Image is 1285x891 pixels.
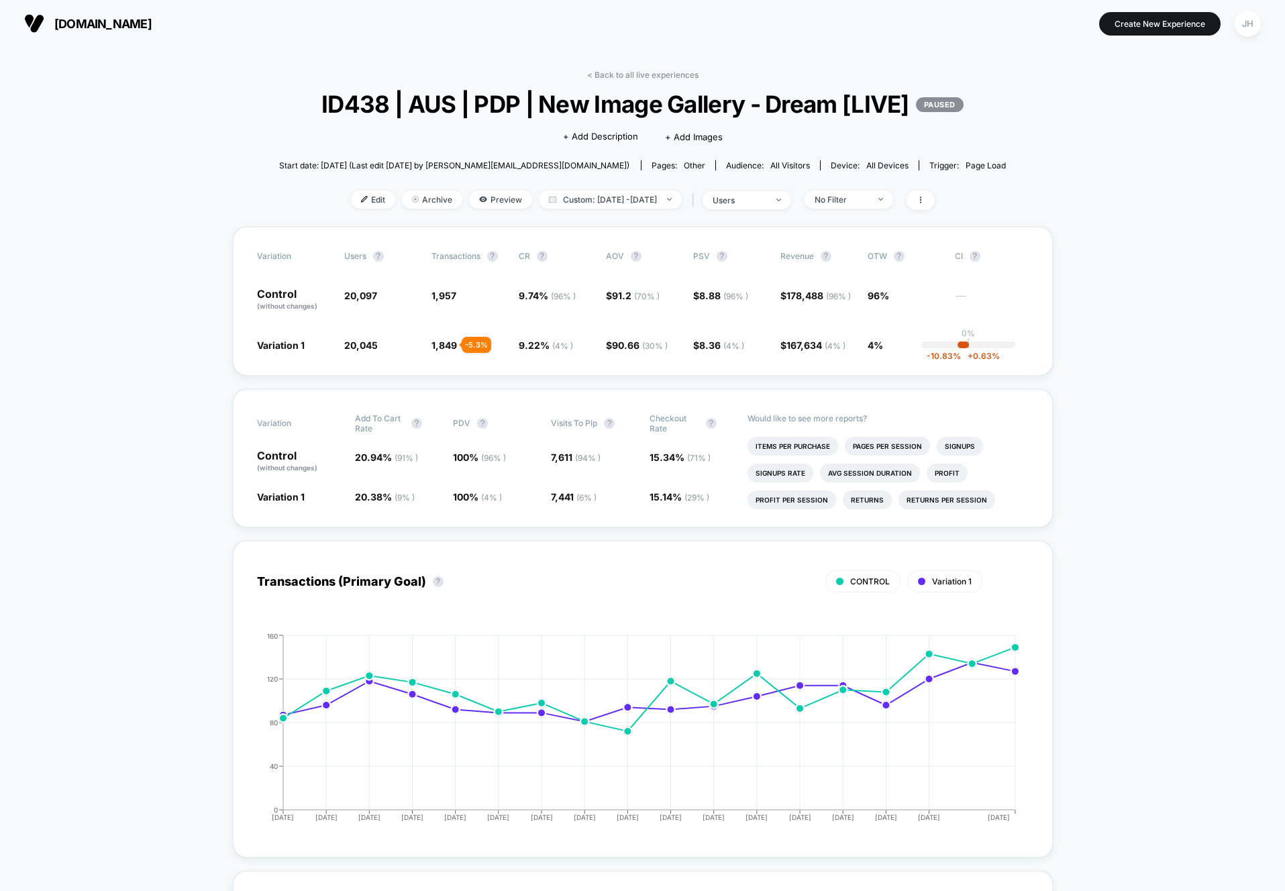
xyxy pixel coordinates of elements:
div: - 5.3 % [462,337,491,353]
span: CONTROL [850,576,890,586]
span: PDV [453,418,470,428]
div: users [713,195,766,205]
span: Preview [469,191,532,209]
span: Variation 1 [257,491,305,503]
span: ( 4 % ) [552,341,573,351]
span: Variation 1 [932,576,972,586]
span: PSV [693,251,710,261]
div: Pages: [652,160,705,170]
img: Visually logo [24,13,44,34]
span: + Add Images [665,132,723,142]
li: Profit [927,464,968,482]
span: 20,045 [344,339,378,351]
span: 20.94 % [355,452,418,463]
span: ( 29 % ) [684,492,709,503]
button: ? [537,251,548,262]
tspan: [DATE] [789,813,811,821]
span: ( 70 % ) [634,291,660,301]
span: (without changes) [257,464,317,472]
tspan: [DATE] [988,813,1010,821]
span: all devices [866,160,909,170]
tspan: 80 [270,718,278,726]
span: ( 91 % ) [395,453,418,463]
li: Returns Per Session [898,490,995,509]
li: Signups [937,437,983,456]
span: 7,441 [551,491,597,503]
button: ? [631,251,641,262]
li: Items Per Purchase [748,437,838,456]
li: Profit Per Session [748,490,836,509]
img: edit [361,196,368,203]
tspan: [DATE] [832,813,854,821]
li: Avg Session Duration [820,464,920,482]
span: $ [780,290,851,301]
span: 96% [868,290,889,301]
span: + [968,351,973,361]
span: ( 30 % ) [642,341,668,351]
span: 4% [868,339,883,351]
p: Would like to see more reports? [748,413,1029,423]
span: 100 % [453,491,502,503]
span: ( 94 % ) [575,453,601,463]
p: Control [257,289,331,311]
span: Archive [402,191,462,209]
p: 0% [962,328,975,338]
tspan: [DATE] [401,813,423,821]
span: 15.34 % [650,452,711,463]
span: 167,634 [786,339,845,351]
button: ? [821,251,831,262]
span: ID438 | AUS | PDP | New Image Gallery - Dream [LIVE] [315,90,970,118]
button: ? [477,418,488,429]
span: 20.38 % [355,491,415,503]
li: Signups Rate [748,464,813,482]
span: Edit [351,191,395,209]
span: ( 4 % ) [723,341,744,351]
span: Start date: [DATE] (Last edit [DATE] by [PERSON_NAME][EMAIL_ADDRESS][DOMAIN_NAME]) [279,160,629,170]
img: calendar [549,196,556,203]
span: Checkout Rate [650,413,699,433]
span: 0.63 % [961,351,1000,361]
button: ? [717,251,727,262]
span: users [344,251,366,261]
span: $ [780,339,845,351]
span: 1,957 [431,290,456,301]
span: (without changes) [257,302,317,310]
tspan: 0 [274,805,278,813]
span: 7,611 [551,452,601,463]
button: [DOMAIN_NAME] [20,13,156,34]
button: Create New Experience [1099,12,1221,36]
span: Variation 1 [257,339,305,351]
span: ( 4 % ) [481,492,502,503]
tspan: 120 [267,674,278,682]
img: end [412,196,419,203]
span: 1,849 [431,339,457,351]
span: 91.2 [612,290,660,301]
span: Variation [257,251,331,262]
button: JH [1231,10,1265,38]
button: ? [373,251,384,262]
tspan: 40 [270,762,278,770]
span: ( 6 % ) [576,492,597,503]
p: PAUSED [916,97,964,112]
button: ? [433,576,444,587]
tspan: [DATE] [315,813,338,821]
tspan: [DATE] [444,813,466,821]
p: | [967,338,970,348]
span: 15.14 % [650,491,709,503]
span: CI [955,251,1029,262]
button: ? [706,418,717,429]
a: < Back to all live experiences [587,70,699,80]
span: 20,097 [344,290,377,301]
span: ( 71 % ) [687,453,711,463]
img: end [667,198,672,201]
span: $ [606,339,668,351]
span: --- [955,292,1029,311]
span: $ [606,290,660,301]
span: Custom: [DATE] - [DATE] [539,191,682,209]
span: Variation [257,413,331,433]
img: end [878,198,883,201]
span: Page Load [966,160,1006,170]
tspan: [DATE] [574,813,596,821]
span: ( 9 % ) [395,492,415,503]
span: 178,488 [786,290,851,301]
